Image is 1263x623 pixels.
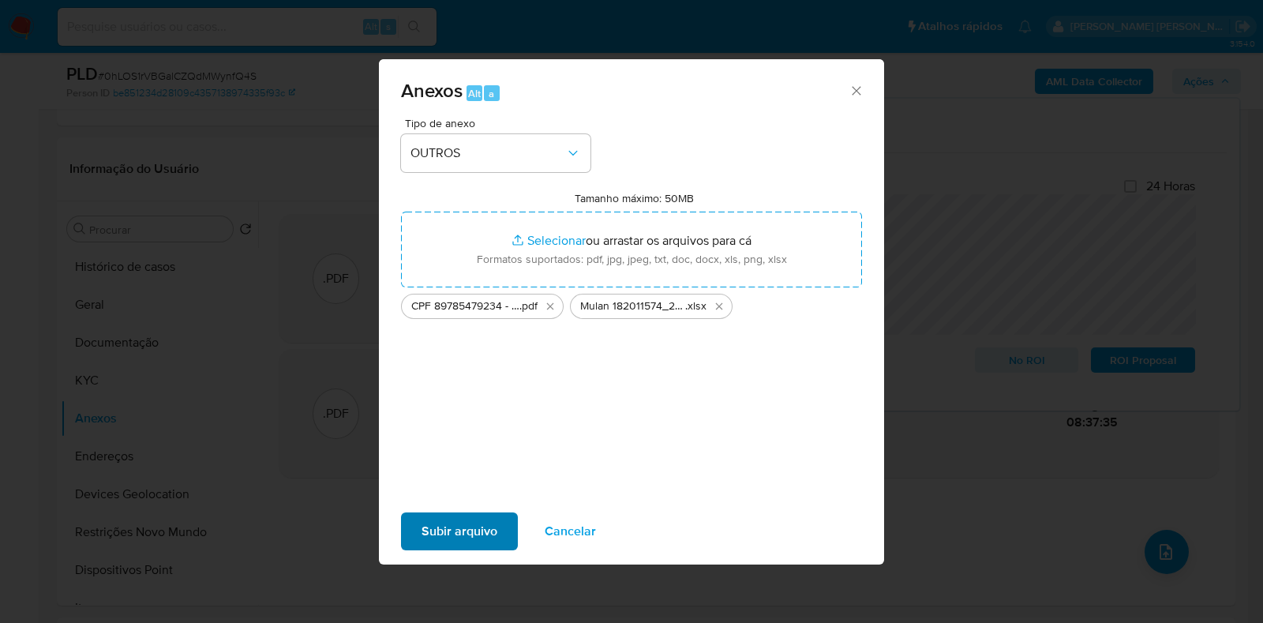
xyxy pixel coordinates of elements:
span: .pdf [519,298,538,314]
button: Fechar [849,83,863,97]
button: Cancelar [524,512,617,550]
ul: Arquivos selecionados [401,287,862,319]
button: Excluir CPF 89785479234 - NELSON LEAL DOS SANTOS - Documentos Google.pdf [541,297,560,316]
button: Subir arquivo [401,512,518,550]
span: OUTROS [410,145,565,161]
span: Cancelar [545,514,596,549]
label: Tamanho máximo: 50MB [575,191,694,205]
button: Excluir Mulan 182011574_2025_08_19_05_14_24.xlsx [710,297,729,316]
span: a [489,86,494,101]
span: Subir arquivo [422,514,497,549]
span: Anexos [401,77,463,104]
span: Alt [468,86,481,101]
button: OUTROS [401,134,590,172]
span: .xlsx [685,298,706,314]
span: Mulan 182011574_2025_08_19_05_14_24 [580,298,685,314]
span: CPF 89785479234 - [PERSON_NAME] DOS [PERSON_NAME] - Documentos Google [411,298,519,314]
span: Tipo de anexo [405,118,594,129]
